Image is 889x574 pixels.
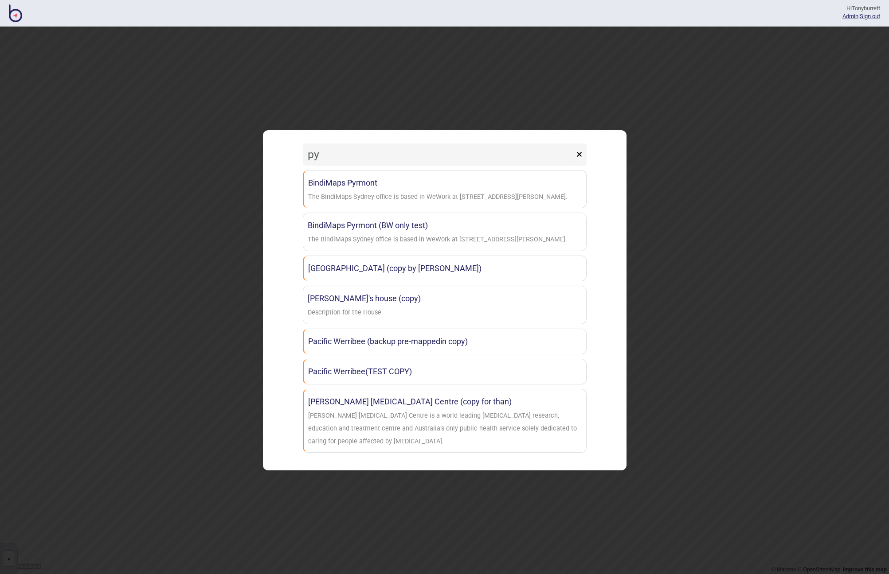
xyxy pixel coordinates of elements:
[303,389,587,453] a: [PERSON_NAME] [MEDICAL_DATA] Centre (copy for than)[PERSON_NAME] [MEDICAL_DATA] Centre is a world...
[303,359,587,384] a: Pacific Werribee(TEST COPY)
[303,143,574,166] input: Search locations by tag + name
[860,13,880,19] button: Sign out
[9,4,22,22] img: BindiMaps CMS
[303,329,587,354] a: Pacific Werribee (backup pre-mappedin copy)
[842,4,880,12] div: Hi Tonyburrett
[303,256,587,281] a: [GEOGRAPHIC_DATA] (copy by [PERSON_NAME])
[308,410,582,448] div: Peter MacCallum Cancer Centre is a world leading cancer research, education and treatment centre ...
[842,13,858,19] a: Admin
[303,213,587,251] a: BindiMaps Pyrmont (BW only test)The BindiMaps Sydney office is based in WeWork at [STREET_ADDRESS...
[308,191,568,204] div: The BindiMaps Sydney office is based in WeWork at 100 Harris Street Ultimo.
[308,306,381,319] div: Description for the House
[308,233,567,246] div: The BindiMaps Sydney office is based in WeWork at 100 Harris Street Ultimo.
[842,13,860,19] span: |
[303,170,587,209] a: BindiMaps PyrmontThe BindiMaps Sydney office is based in WeWork at [STREET_ADDRESS][PERSON_NAME].
[572,143,587,166] button: ×
[303,286,587,324] a: [PERSON_NAME]'s house (copy)Description for the House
